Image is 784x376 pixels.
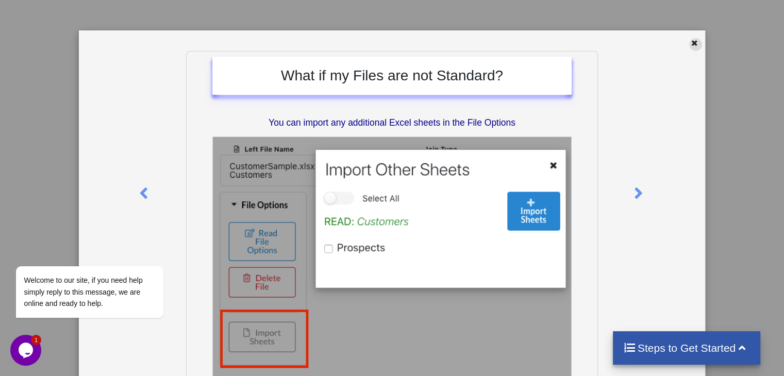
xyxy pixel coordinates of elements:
iframe: chat widget [10,335,43,366]
h2: What if my Files are not Standard? [223,67,561,84]
iframe: chat widget [10,208,196,330]
h4: Steps to Get Started [623,341,750,354]
p: You can import any additional Excel sheets in the File Options [212,116,572,129]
